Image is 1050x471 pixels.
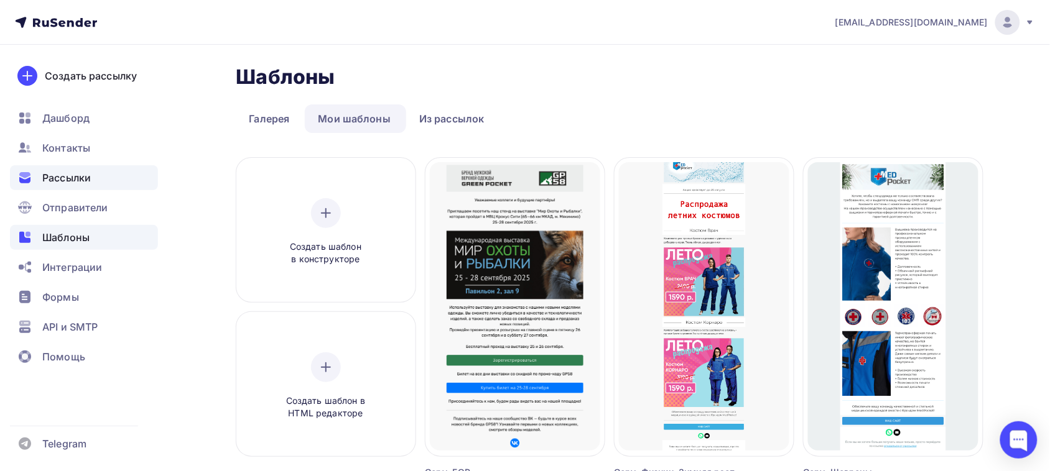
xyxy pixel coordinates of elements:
[42,200,108,215] span: Отправители
[10,195,158,220] a: Отправители
[42,349,85,364] span: Помощь
[42,319,98,334] span: API и SMTP
[267,395,385,420] span: Создать шаблон в HTML редакторе
[10,285,158,309] a: Формы
[10,135,158,160] a: Контакты
[305,104,404,133] a: Мои шаблоны
[42,436,86,451] span: Telegram
[835,16,988,29] span: [EMAIL_ADDRESS][DOMAIN_NAME]
[406,104,498,133] a: Из рассылок
[236,104,303,133] a: Галерея
[42,260,102,275] span: Интеграции
[42,170,91,185] span: Рассылки
[42,111,90,126] span: Дашборд
[45,68,137,83] div: Создать рассылку
[10,165,158,190] a: Рассылки
[10,225,158,250] a: Шаблоны
[835,10,1035,35] a: [EMAIL_ADDRESS][DOMAIN_NAME]
[42,230,90,245] span: Шаблоны
[10,106,158,130] a: Дашборд
[42,290,79,304] span: Формы
[42,140,90,155] span: Контакты
[267,240,385,266] span: Создать шаблон в конструкторе
[236,65,335,89] h2: Шаблоны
